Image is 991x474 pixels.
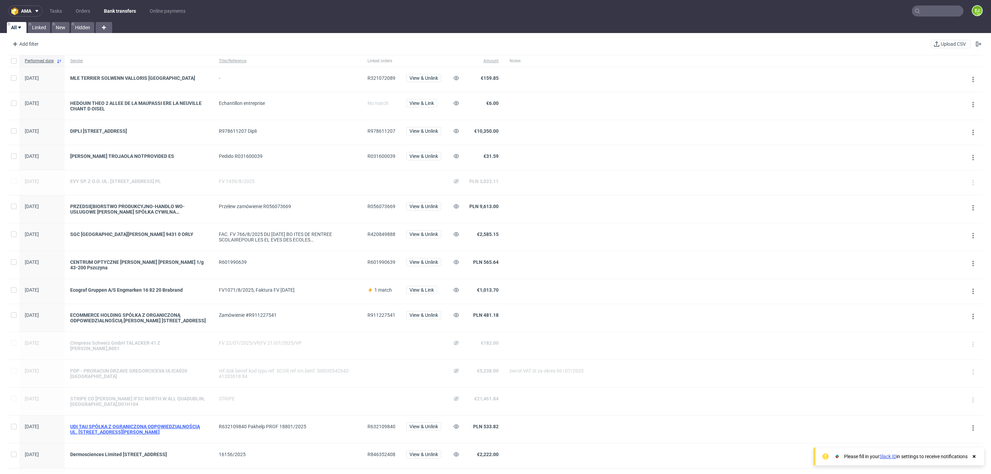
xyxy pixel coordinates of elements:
[25,128,39,134] span: [DATE]
[409,288,434,292] span: View & Link
[469,204,499,209] span: PLN 9,613.00
[406,452,441,457] a: View & Unlink
[409,204,438,209] span: View & Unlink
[473,259,499,265] span: PLN 565.64
[219,259,356,265] div: R601990639
[367,424,395,429] span: R632109840
[25,287,39,293] span: [DATE]
[367,58,395,64] span: Linked orders
[406,75,441,81] a: View & Unlink
[25,368,39,374] span: [DATE]
[52,22,70,33] a: New
[406,127,441,135] button: View & Unlink
[219,58,356,64] span: Title/Reference
[146,6,190,17] a: Online payments
[70,58,208,64] span: Sender
[510,368,584,374] div: zwrot VAT SI za okres 06 i 07/2025
[367,128,395,134] span: R978611207
[367,204,395,209] span: R056073669
[25,396,39,401] span: [DATE]
[70,259,208,270] a: CENTRUM OPTYCZNE [PERSON_NAME] [PERSON_NAME] 1/g 43-200 Pszczyna
[409,313,438,317] span: View & Unlink
[406,128,441,134] a: View & Unlink
[409,154,438,159] span: View & Unlink
[25,153,39,159] span: [DATE]
[219,179,356,184] div: FV 1459/8/2025
[70,75,208,81] a: MLE TERRIER SOLWENN VALLORIS [GEOGRAPHIC_DATA]
[70,100,208,111] a: HEDOUIN THEO 2 ALLEE DE LA MAUPASSI ERE LA NEUVILLE CHANT D OISEL
[70,452,208,457] a: Dermosciences Limited [STREET_ADDRESS]
[473,312,499,318] span: PLN 481.18
[409,232,438,237] span: View & Unlink
[25,452,39,457] span: [DATE]
[409,260,438,265] span: View & Unlink
[477,287,499,293] span: €1,013.70
[8,6,43,17] button: ama
[25,58,54,64] span: Performed date
[219,204,356,209] div: Przelew zamówienie R056073669
[25,259,39,265] span: [DATE]
[11,7,21,15] img: logo
[406,450,441,459] button: View & Unlink
[367,259,395,265] span: R601990639
[367,452,395,457] span: R846352408
[25,340,39,346] span: [DATE]
[474,128,499,134] span: €10,350.00
[834,453,841,460] img: Slack
[477,368,499,374] span: €5,238.00
[367,153,395,159] span: R031600039
[406,100,437,106] a: View & Link
[469,179,499,184] span: PLN 3,022.11
[70,231,208,237] a: SGC [GEOGRAPHIC_DATA][PERSON_NAME] 9431 0 ORLY
[406,259,441,265] a: View & Unlink
[367,231,395,237] span: R420849888
[406,74,441,82] button: View & Unlink
[477,452,499,457] span: €2,222.00
[25,100,39,106] span: [DATE]
[406,204,441,209] a: View & Unlink
[100,6,140,17] a: Bank transfers
[70,128,208,134] a: DIPLI [STREET_ADDRESS]
[21,9,31,13] span: ama
[477,231,499,237] span: €2,585.15
[70,396,208,407] a: STRIPE CO [PERSON_NAME] IFSC NORTH W ALL QUADUBLIN,[GEOGRAPHIC_DATA],D01H104
[25,231,39,237] span: [DATE]
[939,42,967,46] span: Upload CSV
[406,312,441,318] a: View & Unlink
[931,40,970,48] button: Upload CSV
[219,100,356,106] div: Echantillon entreprise
[219,128,356,134] div: R978611207 Dipli
[409,424,438,429] span: View & Unlink
[70,424,208,435] a: UDI TAU SPÓŁKA Z OGRANICZONĄ ODPOWIEDZIALNOŚCIĄ UL. [STREET_ADDRESS][PERSON_NAME]
[70,204,208,215] a: PRZEDSIĘBIORSTWO PRODUKCYJNO-HANDLO WO-USŁUGOWE [PERSON_NAME] SPÓŁKA CYWILNA [PERSON_NAME] [PERSO...
[409,101,434,106] span: View & Link
[406,258,441,266] button: View & Unlink
[70,153,208,159] a: [PERSON_NAME] TROJAOLA NOTPROVIDED ES
[25,424,39,429] span: [DATE]
[72,6,94,17] a: Orders
[70,340,208,351] a: Cimpress Schweiz GmbH TALACKER 41 Z [PERSON_NAME],8001
[510,58,584,64] span: Notes
[70,287,208,293] div: Ecograf Gruppen A/S Engmarken 16 82 20 Brabrand
[7,22,26,33] a: All
[406,230,441,238] button: View & Unlink
[70,368,208,379] a: PDP - PRORACUN DRZAVE GREGORCICEVA ULICA020 [GEOGRAPHIC_DATA]
[25,312,39,318] span: [DATE]
[972,6,982,15] figcaption: EJ
[406,152,441,160] button: View & Unlink
[70,312,208,323] a: ECOMMERCE HOLDING SPÓŁKA Z ORGANICZONĄ ODPOWIEDZIALNOŚCIĄ [PERSON_NAME] [STREET_ADDRESS]
[406,424,441,429] a: View & Unlink
[844,453,968,460] div: Please fill in your in settings to receive notifications
[70,179,208,184] a: EVY SP. Z O.O. UL. [STREET_ADDRESS] PL
[409,452,438,457] span: View & Unlink
[406,286,437,294] button: View & Link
